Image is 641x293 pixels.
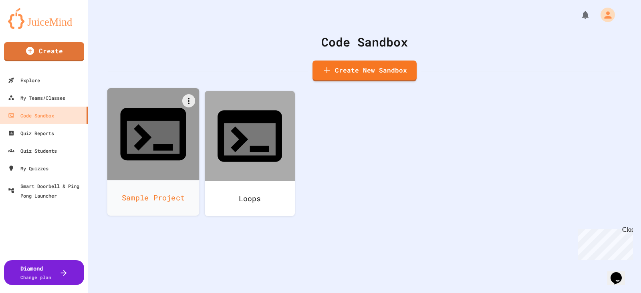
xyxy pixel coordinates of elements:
div: Code Sandbox [108,33,621,51]
a: Loops [205,91,295,216]
div: Code Sandbox [8,111,54,120]
div: My Quizzes [8,164,48,173]
div: My Teams/Classes [8,93,65,103]
div: Smart Doorbell & Ping Pong Launcher [8,181,85,200]
button: DiamondChange plan [4,260,84,285]
div: My Notifications [566,8,592,22]
div: Quiz Reports [8,128,54,138]
span: Change plan [20,274,51,280]
iframe: chat widget [574,226,633,260]
div: Loops [205,181,295,216]
iframe: chat widget [607,261,633,285]
a: Create New Sandbox [312,61,417,81]
div: My Account [592,6,617,24]
a: Create [4,42,84,61]
div: Diamond [20,264,51,281]
img: logo-orange.svg [8,8,80,29]
a: Sample Project [107,88,200,216]
div: Quiz Students [8,146,57,156]
div: Sample Project [107,180,200,216]
div: Explore [8,75,40,85]
div: Chat with us now!Close [3,3,55,51]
